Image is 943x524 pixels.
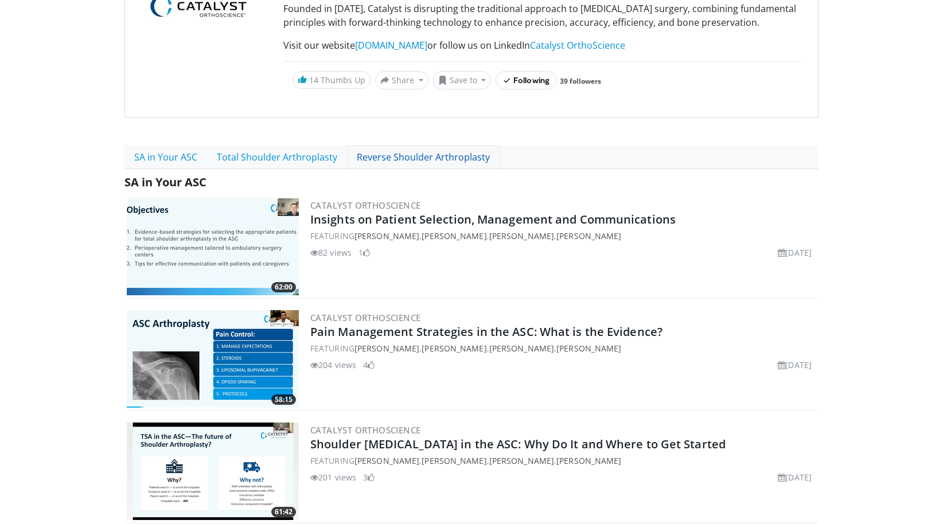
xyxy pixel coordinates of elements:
span: 61:42 [271,507,296,517]
li: 1 [359,247,370,259]
li: 204 views [310,359,356,371]
li: 4 [363,359,375,371]
a: Reverse Shoulder Arthroplasty [347,145,500,169]
li: 201 views [310,471,356,483]
a: [PERSON_NAME] [422,455,486,466]
span: 62:00 [271,282,296,292]
a: 62:00 [127,198,299,295]
span: 58:15 [271,394,296,405]
a: Catalyst OrthoScience [310,200,420,211]
a: [PERSON_NAME] [556,455,621,466]
a: [PERSON_NAME] [422,230,486,241]
a: 14 Thumbs Up [293,71,371,89]
a: 58:15 [127,310,299,408]
a: [PERSON_NAME] [354,343,419,354]
a: 39 followers [560,76,601,86]
a: SA in Your ASC [124,145,207,169]
img: e3e8da5b-61a6-43c1-9175-37f786a048ee.png.300x170_q85_crop-smart_upscale.png [127,423,299,520]
p: Founded in [DATE], Catalyst is disrupting the traditional approach to [MEDICAL_DATA] surgery, com... [283,2,802,29]
button: Share [375,71,428,89]
a: [PERSON_NAME] [556,343,621,354]
li: [DATE] [778,471,812,483]
li: [DATE] [778,359,812,371]
a: Catalyst OrthoScience [310,312,420,323]
a: Insights on Patient Selection, Management and Communications [310,212,676,227]
img: e3a12e0b-2f3e-4962-b247-81f8500edd3b.png.300x170_q85_crop-smart_upscale.png [127,198,299,295]
span: 14 [309,75,318,85]
a: [PERSON_NAME] [489,343,554,354]
li: 3 [363,471,375,483]
li: 82 views [310,247,352,259]
div: FEATURING , , , [310,342,816,354]
button: Following [496,71,557,89]
a: [PERSON_NAME] [354,455,419,466]
div: FEATURING , , , [310,455,816,467]
a: [PERSON_NAME] [489,455,554,466]
a: Shoulder [MEDICAL_DATA] in the ASC: Why Do It and Where to Get Started [310,436,726,452]
a: Pain Management Strategies in the ASC: What is the Evidence? [310,324,663,339]
a: Total Shoulder Arthroplasty [207,145,347,169]
a: Catalyst OrthoScience [310,424,420,436]
button: Save to [433,71,492,89]
a: [PERSON_NAME] [556,230,621,241]
a: [PERSON_NAME] [489,230,554,241]
li: [DATE] [778,247,812,259]
img: 6eef9efa-bda5-4f7a-b7df-8a9efa65c265.png.300x170_q85_crop-smart_upscale.png [127,310,299,408]
a: Catalyst OrthoScience [530,39,625,52]
span: SA in Your ASC [124,174,206,190]
a: 61:42 [127,423,299,520]
a: [DOMAIN_NAME] [355,39,427,52]
a: [PERSON_NAME] [422,343,486,354]
div: FEATURING , , , [310,230,816,242]
p: Visit our website or follow us on LinkedIn [283,38,802,52]
a: [PERSON_NAME] [354,230,419,241]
